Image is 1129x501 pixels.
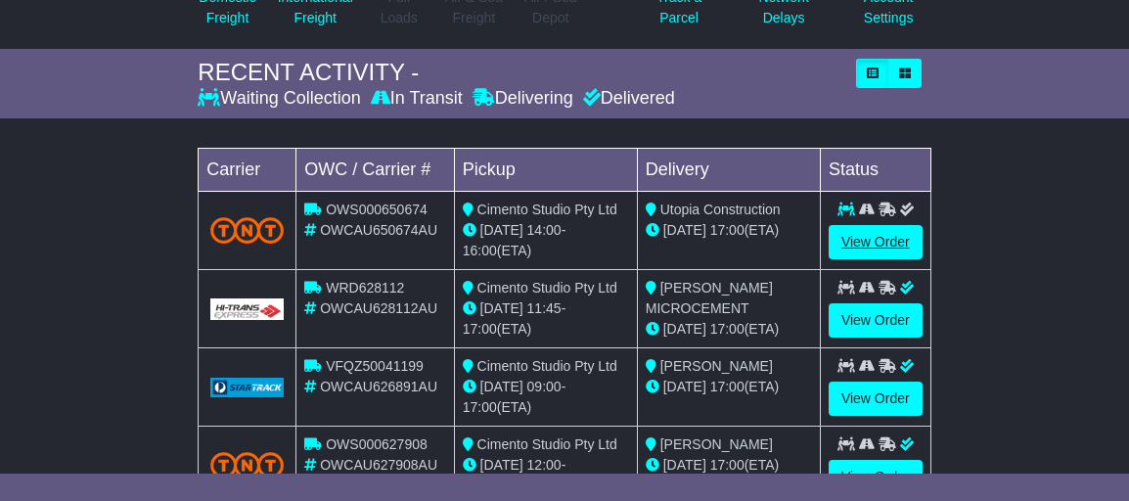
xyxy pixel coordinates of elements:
[646,220,812,241] div: (ETA)
[480,379,523,394] span: [DATE]
[527,300,562,316] span: 11:45
[646,319,812,340] div: (ETA)
[829,225,923,259] a: View Order
[463,243,497,258] span: 16:00
[660,202,781,217] span: Utopia Construction
[710,379,745,394] span: 17:00
[463,377,629,418] div: - (ETA)
[646,280,773,316] span: [PERSON_NAME] MICROCEMENT
[660,436,773,452] span: [PERSON_NAME]
[527,222,562,238] span: 14:00
[320,300,437,316] span: OWCAU628112AU
[210,298,284,320] img: GetCarrierServiceLogo
[199,149,296,192] td: Carrier
[326,358,424,374] span: VFQZ50041199
[710,222,745,238] span: 17:00
[463,321,497,337] span: 17:00
[463,220,629,261] div: - (ETA)
[326,280,404,296] span: WRD628112
[527,379,562,394] span: 09:00
[646,455,812,476] div: (ETA)
[637,149,820,192] td: Delivery
[198,88,365,110] div: Waiting Collection
[320,379,437,394] span: OWCAU626891AU
[829,303,923,338] a: View Order
[210,378,284,397] img: GetCarrierServiceLogo
[820,149,930,192] td: Status
[477,436,617,452] span: Cimento Studio Pty Ltd
[480,222,523,238] span: [DATE]
[480,300,523,316] span: [DATE]
[463,298,629,340] div: - (ETA)
[210,217,284,244] img: TNT_Domestic.png
[477,358,617,374] span: Cimento Studio Pty Ltd
[710,457,745,473] span: 17:00
[663,222,706,238] span: [DATE]
[480,457,523,473] span: [DATE]
[527,457,562,473] span: 12:00
[829,460,923,494] a: View Order
[477,202,617,217] span: Cimento Studio Pty Ltd
[326,202,428,217] span: OWS000650674
[663,379,706,394] span: [DATE]
[326,436,428,452] span: OWS000627908
[320,222,437,238] span: OWCAU650674AU
[296,149,454,192] td: OWC / Carrier #
[463,399,497,415] span: 17:00
[477,280,617,296] span: Cimento Studio Pty Ltd
[578,88,675,110] div: Delivered
[468,88,578,110] div: Delivering
[646,377,812,397] div: (ETA)
[320,457,437,473] span: OWCAU627908AU
[454,149,637,192] td: Pickup
[663,321,706,337] span: [DATE]
[210,452,284,478] img: TNT_Domestic.png
[660,358,773,374] span: [PERSON_NAME]
[710,321,745,337] span: 17:00
[829,382,923,416] a: View Order
[198,59,845,87] div: RECENT ACTIVITY -
[663,457,706,473] span: [DATE]
[463,455,629,496] div: - (ETA)
[366,88,468,110] div: In Transit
